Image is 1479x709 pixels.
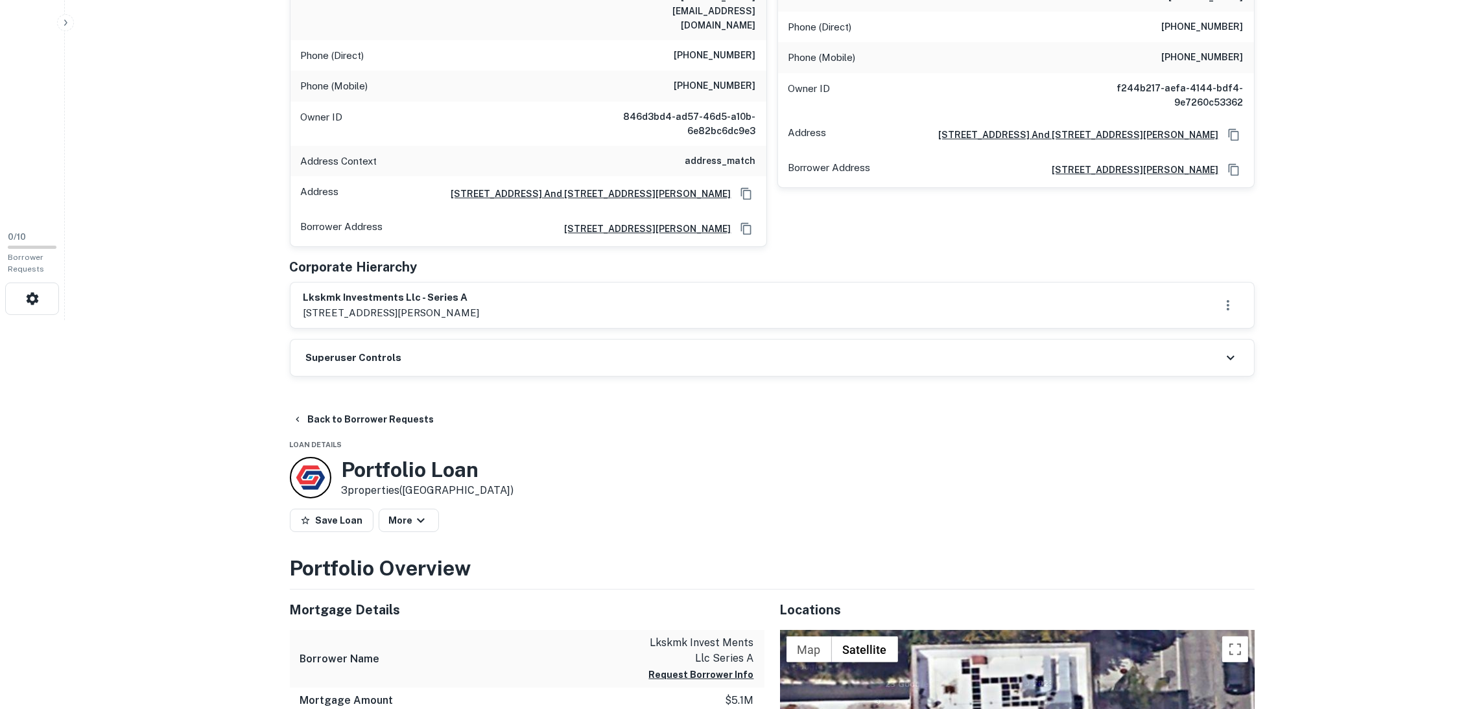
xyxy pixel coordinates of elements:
[8,232,26,242] span: 0 / 10
[300,693,394,708] h6: Mortgage Amount
[303,290,480,305] h6: lkskmk investments llc - series a
[1088,81,1244,110] h6: f244b217-aefa-4144-bdf4-9e7260c53362
[674,48,756,64] h6: [PHONE_NUMBER]
[929,128,1219,142] a: [STREET_ADDRESS] And [STREET_ADDRESS][PERSON_NAME]
[379,509,439,532] button: More
[649,667,754,682] button: Request Borrower Info
[674,78,756,94] h6: [PHONE_NUMBER]
[303,305,480,321] p: [STREET_ADDRESS][PERSON_NAME]
[554,222,731,236] a: [STREET_ADDRESS][PERSON_NAME]
[290,553,1255,584] h3: Portfolio Overview
[301,48,364,64] p: Phone (Direct)
[306,351,402,366] h6: Superuser Controls
[685,154,756,169] h6: address_match
[832,636,898,662] button: Show satellite imagery
[301,110,343,138] p: Owner ID
[788,125,827,145] p: Address
[1222,636,1248,662] button: Toggle fullscreen view
[301,78,368,94] p: Phone (Mobile)
[1162,50,1244,65] h6: [PHONE_NUMBER]
[290,600,764,620] h5: Mortgage Details
[737,184,756,203] button: Copy Address
[600,110,756,138] h6: 846d3bd4-ad57-46d5-a10b-6e82bc6dc9e3
[787,636,832,662] button: Show street map
[8,253,44,273] span: Borrower Requests
[287,408,440,431] button: Back to Borrower Requests
[737,219,756,238] button: Copy Address
[726,693,754,708] p: $5.1m
[290,257,418,277] h5: Corporate Hierarchy
[1042,163,1219,177] a: [STREET_ADDRESS][PERSON_NAME]
[1414,605,1479,668] iframe: Chat Widget
[780,600,1255,620] h5: Locations
[788,50,856,65] p: Phone (Mobile)
[342,483,514,498] p: 3 properties ([GEOGRAPHIC_DATA])
[788,81,831,110] p: Owner ID
[441,187,731,201] a: [STREET_ADDRESS] And [STREET_ADDRESS][PERSON_NAME]
[788,19,852,35] p: Phone (Direct)
[788,160,871,180] p: Borrower Address
[301,184,339,203] p: Address
[1224,160,1244,180] button: Copy Address
[300,651,380,667] h6: Borrower Name
[1162,19,1244,35] h6: [PHONE_NUMBER]
[1224,125,1244,145] button: Copy Address
[342,458,514,482] h3: Portfolio Loan
[290,441,342,448] span: Loan Details
[301,154,377,169] p: Address Context
[290,509,373,532] button: Save Loan
[301,219,383,238] p: Borrower Address
[637,635,754,666] p: lkskmk invest ments llc series a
